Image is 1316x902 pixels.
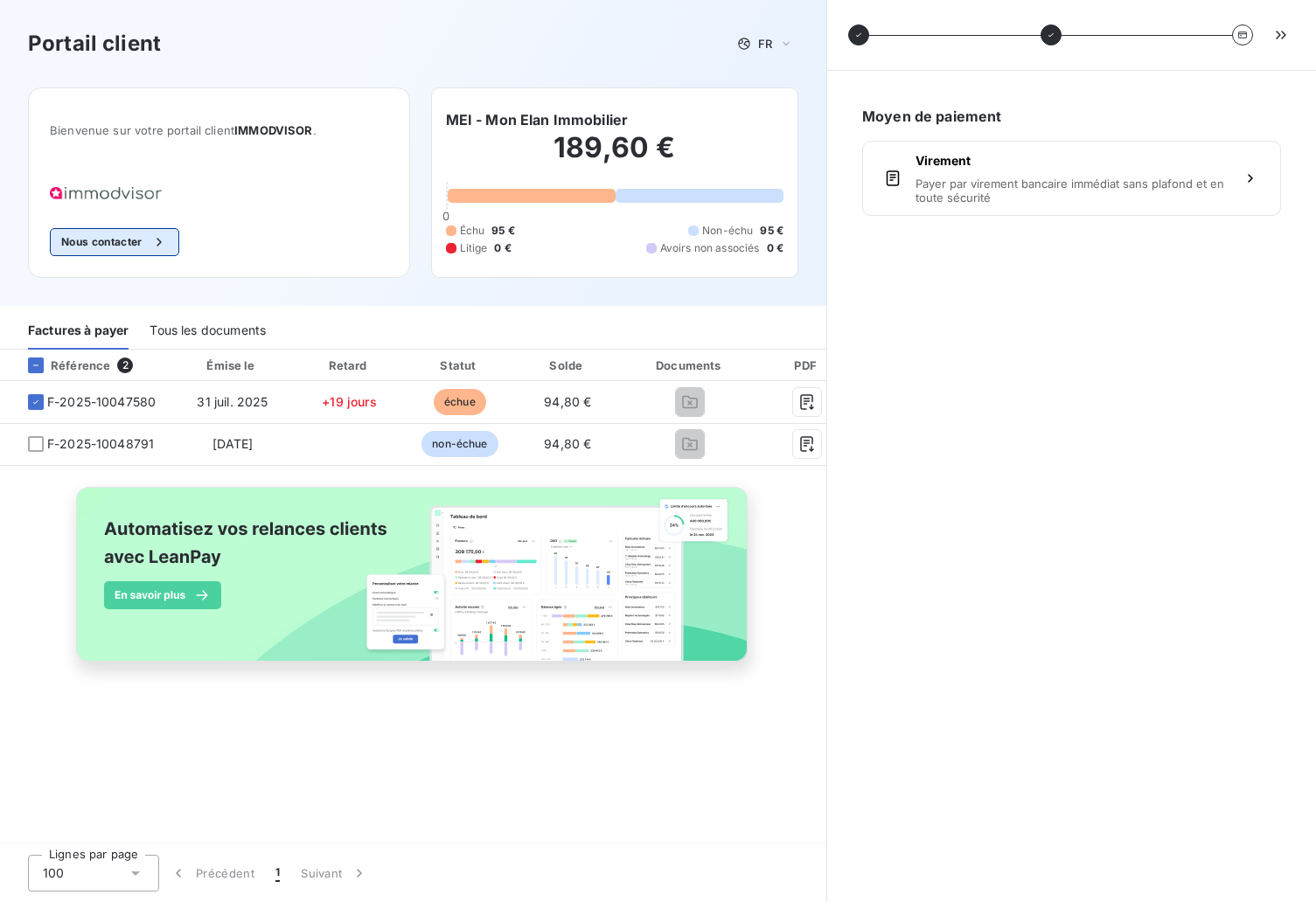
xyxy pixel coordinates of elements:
[544,394,591,409] span: 94,80 €
[434,389,486,415] span: échue
[460,240,488,256] span: Litige
[297,357,402,374] div: Retard
[758,37,772,51] span: FR
[442,209,449,223] span: 0
[43,864,64,882] span: 100
[117,357,133,373] span: 2
[212,436,254,451] span: [DATE]
[234,123,313,137] span: IMMODVISOR
[197,394,268,409] span: 31 juil. 2025
[491,223,515,239] span: 95 €
[762,357,851,374] div: PDF
[660,240,760,256] span: Avoirs non associés
[47,435,154,453] span: F-2025-10048791
[265,855,290,892] button: 1
[916,152,1228,170] span: Virement
[767,240,783,256] span: 0 €
[290,855,379,892] button: Suivant
[446,130,784,183] h2: 189,60 €
[14,357,110,373] div: Référence
[322,394,376,409] span: +19 jours
[28,313,129,350] div: Factures à payer
[460,223,485,239] span: Échu
[150,313,266,350] div: Tous les documents
[28,28,161,59] h3: Portail client
[624,357,755,374] div: Documents
[50,123,388,137] span: Bienvenue sur votre portail client .
[446,109,629,130] h6: MEI - Mon Elan Immobilier
[702,223,753,239] span: Non-échu
[494,240,511,256] span: 0 €
[159,855,265,892] button: Précédent
[760,223,783,239] span: 95 €
[50,187,162,200] img: Company logo
[544,436,591,451] span: 94,80 €
[47,393,156,411] span: F-2025-10047580
[916,177,1228,205] span: Payer par virement bancaire immédiat sans plafond et en toute sécurité
[60,476,767,691] img: banner
[408,357,511,374] div: Statut
[518,357,617,374] div: Solde
[275,864,280,882] span: 1
[50,228,179,256] button: Nous contacter
[175,357,289,374] div: Émise le
[862,106,1281,127] h6: Moyen de paiement
[421,431,498,457] span: non-échue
